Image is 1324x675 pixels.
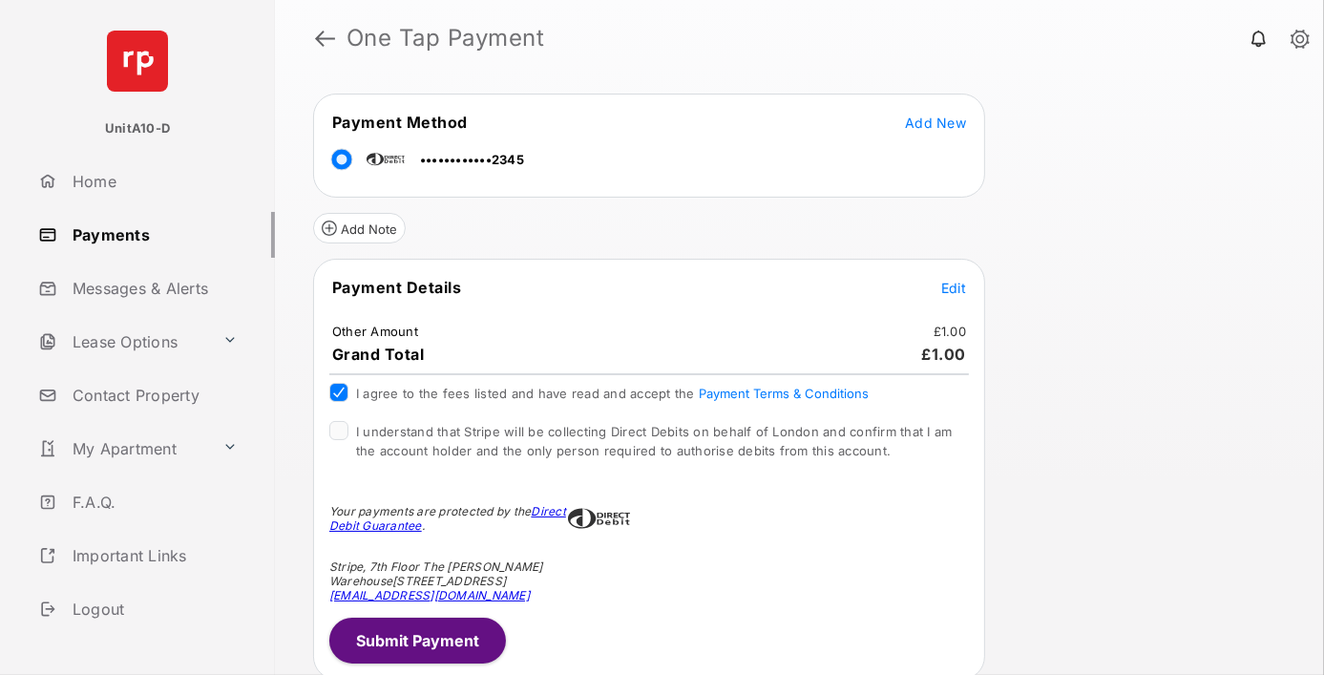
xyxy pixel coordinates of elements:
button: Add New [905,113,966,132]
span: Add New [905,115,966,131]
div: Your payments are protected by the . [329,504,568,533]
a: Direct Debit Guarantee [329,504,566,533]
a: My Apartment [31,426,215,472]
span: Grand Total [332,345,425,364]
span: Payment Method [332,113,468,132]
span: ••••••••••••2345 [420,152,524,167]
span: Edit [941,280,966,296]
a: Contact Property [31,372,275,418]
button: Edit [941,278,966,297]
a: Important Links [31,533,245,579]
img: svg+xml;base64,PHN2ZyB4bWxucz0iaHR0cDovL3d3dy53My5vcmcvMjAwMC9zdmciIHdpZHRoPSI2NCIgaGVpZ2h0PSI2NC... [107,31,168,92]
p: UnitA10-D [105,119,170,138]
span: I agree to the fees listed and have read and accept the [356,386,869,401]
a: Payments [31,212,275,258]
button: Submit Payment [329,618,506,664]
td: Other Amount [331,323,419,340]
div: Stripe, 7th Floor The [PERSON_NAME] Warehouse [STREET_ADDRESS] [329,559,568,602]
a: F.A.Q. [31,479,275,525]
span: I understand that Stripe will be collecting Direct Debits on behalf of London and confirm that I ... [356,424,953,458]
strong: One Tap Payment [347,27,545,50]
a: Lease Options [31,319,215,365]
span: Payment Details [332,278,462,297]
button: Add Note [313,213,406,243]
a: Home [31,158,275,204]
a: Logout [31,586,275,632]
td: £1.00 [933,323,967,340]
span: £1.00 [922,345,967,364]
a: Messages & Alerts [31,265,275,311]
button: I agree to the fees listed and have read and accept the [699,386,869,401]
a: [EMAIL_ADDRESS][DOMAIN_NAME] [329,588,530,602]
